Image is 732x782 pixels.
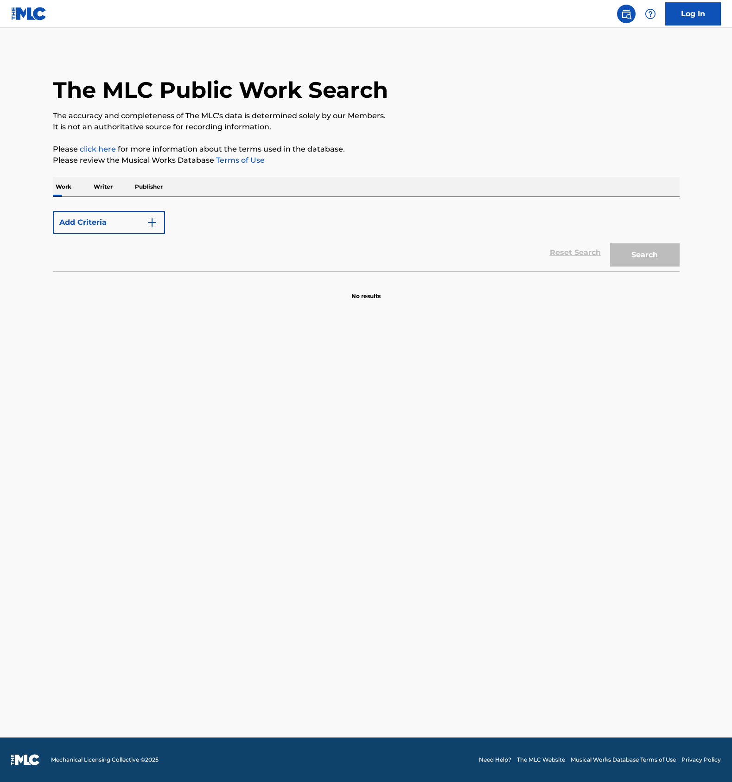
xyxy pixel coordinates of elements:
[351,281,381,300] p: No results
[214,156,265,165] a: Terms of Use
[686,737,732,782] iframe: Chat Widget
[641,5,660,23] div: Help
[665,2,721,25] a: Log In
[53,206,680,271] form: Search Form
[621,8,632,19] img: search
[53,121,680,133] p: It is not an authoritative source for recording information.
[11,7,47,20] img: MLC Logo
[53,177,74,197] p: Work
[517,756,565,764] a: The MLC Website
[80,145,116,153] a: click here
[681,756,721,764] a: Privacy Policy
[11,754,40,765] img: logo
[146,217,158,228] img: 9d2ae6d4665cec9f34b9.svg
[571,756,676,764] a: Musical Works Database Terms of Use
[51,756,159,764] span: Mechanical Licensing Collective © 2025
[53,110,680,121] p: The accuracy and completeness of The MLC's data is determined solely by our Members.
[53,144,680,155] p: Please for more information about the terms used in the database.
[132,177,165,197] p: Publisher
[53,211,165,234] button: Add Criteria
[91,177,115,197] p: Writer
[53,155,680,166] p: Please review the Musical Works Database
[53,76,388,104] h1: The MLC Public Work Search
[645,8,656,19] img: help
[479,756,511,764] a: Need Help?
[617,5,636,23] a: Public Search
